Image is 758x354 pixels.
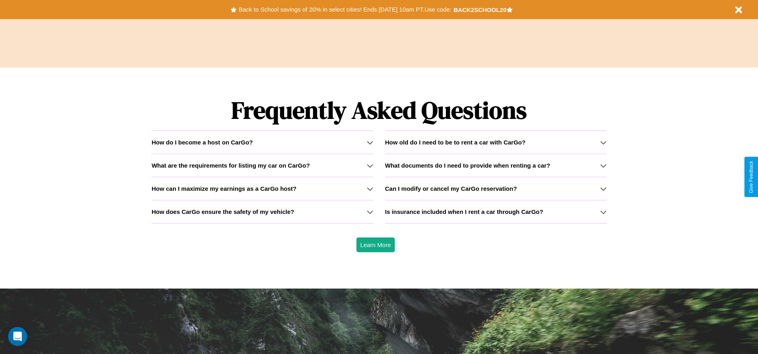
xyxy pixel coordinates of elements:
[151,185,296,192] h3: How can I maximize my earnings as a CarGo host?
[748,161,754,193] div: Give Feedback
[151,208,294,215] h3: How does CarGo ensure the safety of my vehicle?
[151,162,310,169] h3: What are the requirements for listing my car on CarGo?
[151,90,606,131] h1: Frequently Asked Questions
[385,162,550,169] h3: What documents do I need to provide when renting a car?
[454,6,507,13] b: BACK2SCHOOL20
[8,327,27,346] iframe: Intercom live chat
[237,4,453,15] button: Back to School savings of 20% in select cities! Ends [DATE] 10am PT.Use code:
[385,208,543,215] h3: Is insurance included when I rent a car through CarGo?
[385,185,517,192] h3: Can I modify or cancel my CarGo reservation?
[356,237,395,252] button: Learn More
[151,139,253,146] h3: How do I become a host on CarGo?
[385,139,526,146] h3: How old do I need to be to rent a car with CarGo?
